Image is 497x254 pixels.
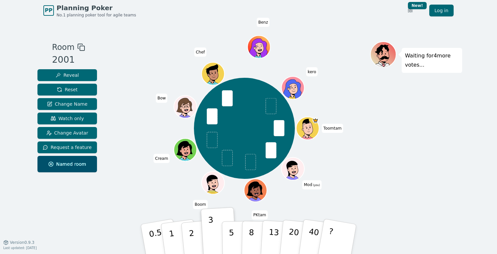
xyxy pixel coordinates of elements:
[208,215,215,251] p: 3
[43,3,136,18] a: PPPlanning PokerNo.1 planning poker tool for agile teams
[313,117,318,123] span: Toomtam is the host
[3,246,37,250] span: Last updated: [DATE]
[405,51,459,70] p: Waiting for 4 more votes...
[46,130,88,136] span: Change Avatar
[52,41,74,53] span: Room
[322,124,343,133] span: Click to change your name
[37,98,97,110] button: Change Name
[37,141,97,153] button: Request a feature
[57,3,136,12] span: Planning Poker
[3,240,35,245] button: Version0.9.3
[429,5,454,16] a: Log in
[56,72,79,78] span: Reveal
[252,210,268,220] span: Click to change your name
[37,69,97,81] button: Reveal
[45,7,52,14] span: PP
[37,127,97,139] button: Change Avatar
[47,101,87,107] span: Change Name
[52,53,85,67] div: 2001
[306,67,318,76] span: Click to change your name
[48,161,86,167] span: Named room
[57,12,136,18] span: No.1 planning poker tool for agile teams
[194,48,207,57] span: Click to change your name
[302,180,321,189] span: Click to change your name
[156,94,167,103] span: Click to change your name
[10,240,35,245] span: Version 0.9.3
[408,2,427,9] div: New!
[312,184,320,187] span: (you)
[404,5,416,16] button: New!
[37,113,97,124] button: Watch only
[257,18,270,27] span: Click to change your name
[51,115,84,122] span: Watch only
[37,156,97,172] button: Named room
[37,84,97,95] button: Reset
[57,86,78,93] span: Reset
[43,144,92,151] span: Request a feature
[154,154,170,163] span: Click to change your name
[193,200,208,209] span: Click to change your name
[282,158,303,180] button: Click to change your avatar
